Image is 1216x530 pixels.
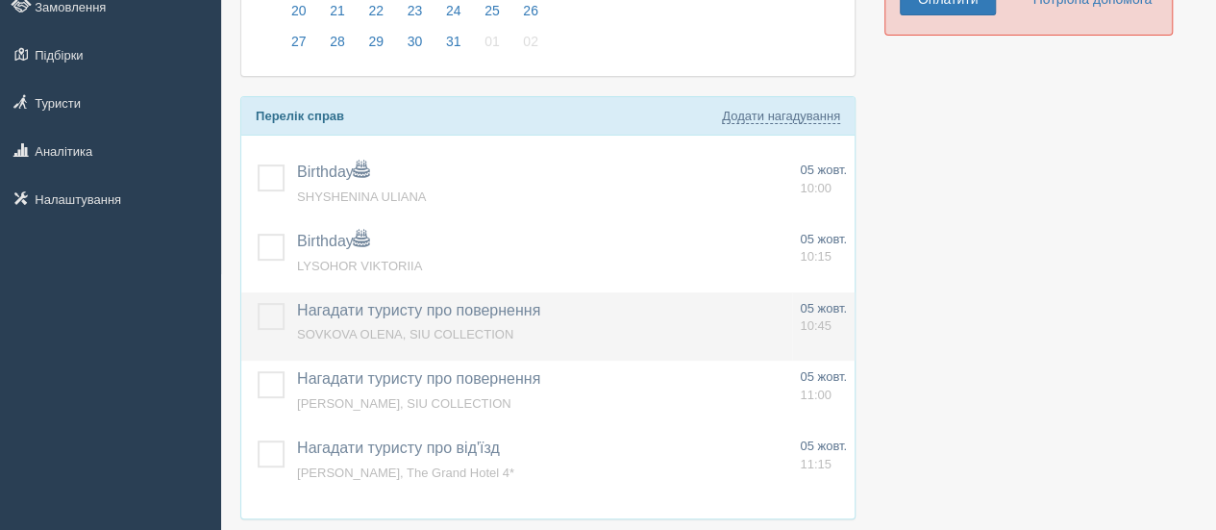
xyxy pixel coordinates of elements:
[800,232,847,246] span: 05 жовт.
[474,31,510,62] a: 01
[800,249,831,264] span: 10:15
[363,29,388,54] span: 29
[441,29,466,54] span: 31
[297,440,500,456] a: Нагадати туристу про від'їзд
[800,301,847,315] span: 05 жовт.
[297,327,513,341] a: SOVKOVA OLENA, SIU COLLECTION
[480,29,505,54] span: 01
[518,29,543,54] span: 02
[297,164,369,180] a: Birthday
[800,162,847,197] a: 05 жовт. 10:00
[297,466,514,480] a: [PERSON_NAME], The Grand Hotel 4*
[319,31,356,62] a: 28
[435,31,472,62] a: 31
[281,31,317,62] a: 27
[403,29,428,54] span: 30
[325,29,350,54] span: 28
[800,231,847,266] a: 05 жовт. 10:15
[297,370,540,387] a: Нагадати туристу про повернення
[512,31,544,62] a: 02
[297,302,540,318] a: Нагадати туристу про повернення
[800,163,847,177] span: 05 жовт.
[397,31,434,62] a: 30
[722,109,840,124] a: Додати нагадування
[286,29,311,54] span: 27
[800,439,847,453] span: 05 жовт.
[297,396,511,411] a: [PERSON_NAME], SIU COLLECTION
[358,31,394,62] a: 29
[800,388,831,402] span: 11:00
[800,438,847,473] a: 05 жовт. 11:15
[800,457,831,471] span: 11:15
[800,181,831,195] span: 10:00
[800,318,831,333] span: 10:45
[297,233,369,249] a: Birthday
[297,259,422,273] a: LYSOHOR VIKTORIIA
[256,109,344,123] b: Перелік справ
[800,300,847,336] a: 05 жовт. 10:45
[800,369,847,384] span: 05 жовт.
[800,368,847,404] a: 05 жовт. 11:00
[297,189,426,204] a: SHYSHENINA ULIANA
